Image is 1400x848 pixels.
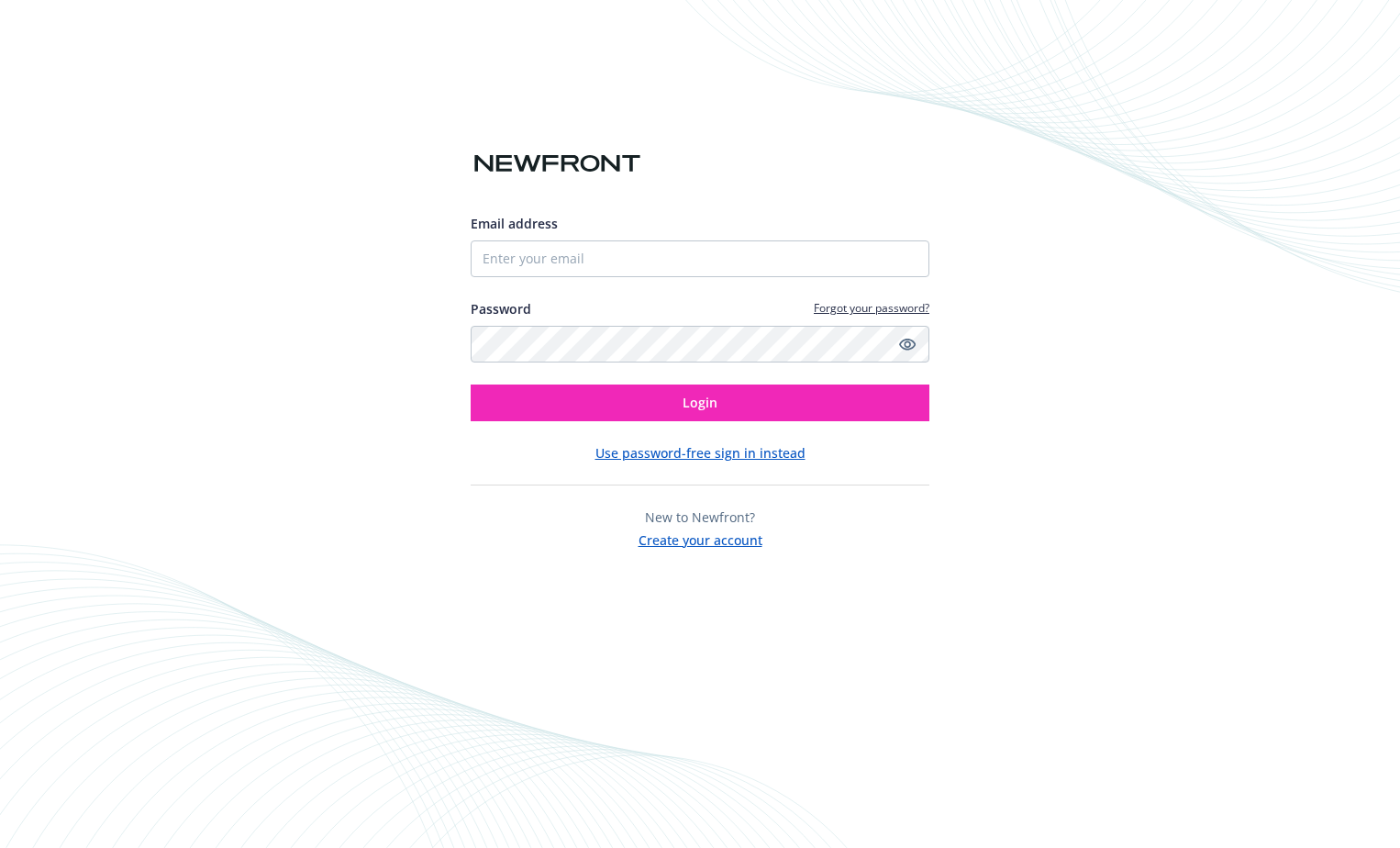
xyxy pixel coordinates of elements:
span: Email address [471,215,558,232]
span: New to Newfront? [645,508,755,526]
button: Login [471,385,929,421]
label: Password [471,299,531,318]
a: Show password [896,333,918,355]
img: Newfront logo [471,148,644,180]
input: Enter your email [471,240,929,277]
span: Login [683,394,717,411]
button: Use password-free sign in instead [595,443,806,463]
a: Forgot your password? [814,300,929,316]
button: Create your account [639,527,762,550]
input: Enter your password [471,326,929,363]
